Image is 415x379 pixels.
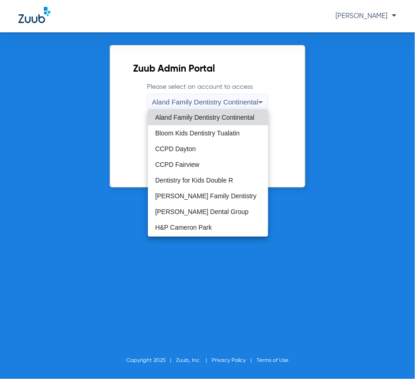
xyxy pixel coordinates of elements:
span: Aland Family Dentistry Continental [155,114,255,121]
span: Bloom Kids Dentistry Tualatin [155,130,240,136]
span: CCPD Fairview [155,161,200,168]
span: [PERSON_NAME] Dental Group [155,208,249,215]
span: H&P Cameron Park [155,224,212,231]
span: [PERSON_NAME] Family Dentistry [155,193,256,199]
span: CCPD Dayton [155,146,196,152]
span: Dentistry for Kids Double R [155,177,233,183]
